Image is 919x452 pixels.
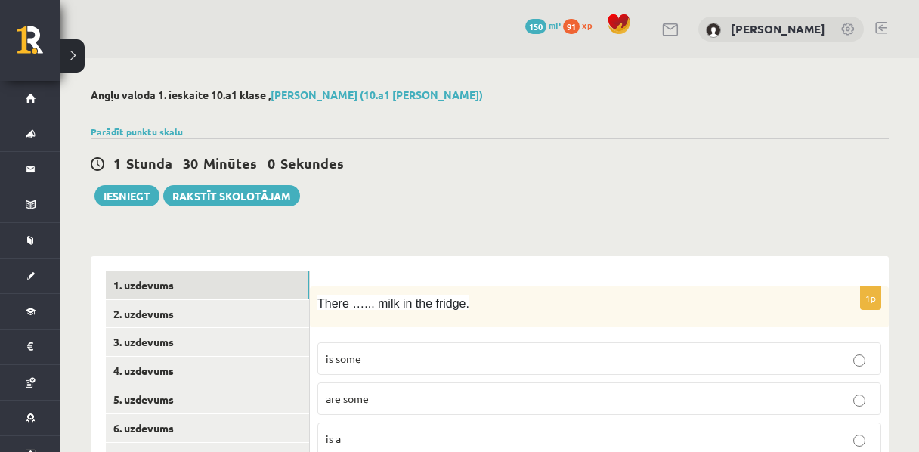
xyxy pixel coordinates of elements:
[326,392,369,405] span: are some
[106,357,309,385] a: 4. uzdevums
[731,21,825,36] a: [PERSON_NAME]
[853,435,865,447] input: is a
[271,88,483,101] a: [PERSON_NAME] (10.a1 [PERSON_NAME])
[525,19,546,34] span: 150
[126,154,172,172] span: Stunda
[860,286,881,310] p: 1p
[94,185,159,206] button: Iesniegt
[525,19,561,31] a: 150 mP
[280,154,344,172] span: Sekundes
[706,23,721,38] img: Aleksandra Brakovska
[106,414,309,442] a: 6. uzdevums
[563,19,599,31] a: 91 xp
[106,328,309,356] a: 3. uzdevums
[203,154,257,172] span: Minūtes
[17,26,60,64] a: Rīgas 1. Tālmācības vidusskola
[106,300,309,328] a: 2. uzdevums
[183,154,198,172] span: 30
[326,351,361,365] span: is some
[326,432,341,445] span: is a
[853,354,865,367] input: is some
[106,385,309,413] a: 5. uzdevums
[268,154,275,172] span: 0
[853,395,865,407] input: are some
[317,297,469,310] span: There …... milk in the fridge.
[106,271,309,299] a: 1. uzdevums
[91,125,183,138] a: Parādīt punktu skalu
[91,88,889,101] h2: Angļu valoda 1. ieskaite 10.a1 klase ,
[113,154,121,172] span: 1
[163,185,300,206] a: Rakstīt skolotājam
[549,19,561,31] span: mP
[563,19,580,34] span: 91
[582,19,592,31] span: xp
